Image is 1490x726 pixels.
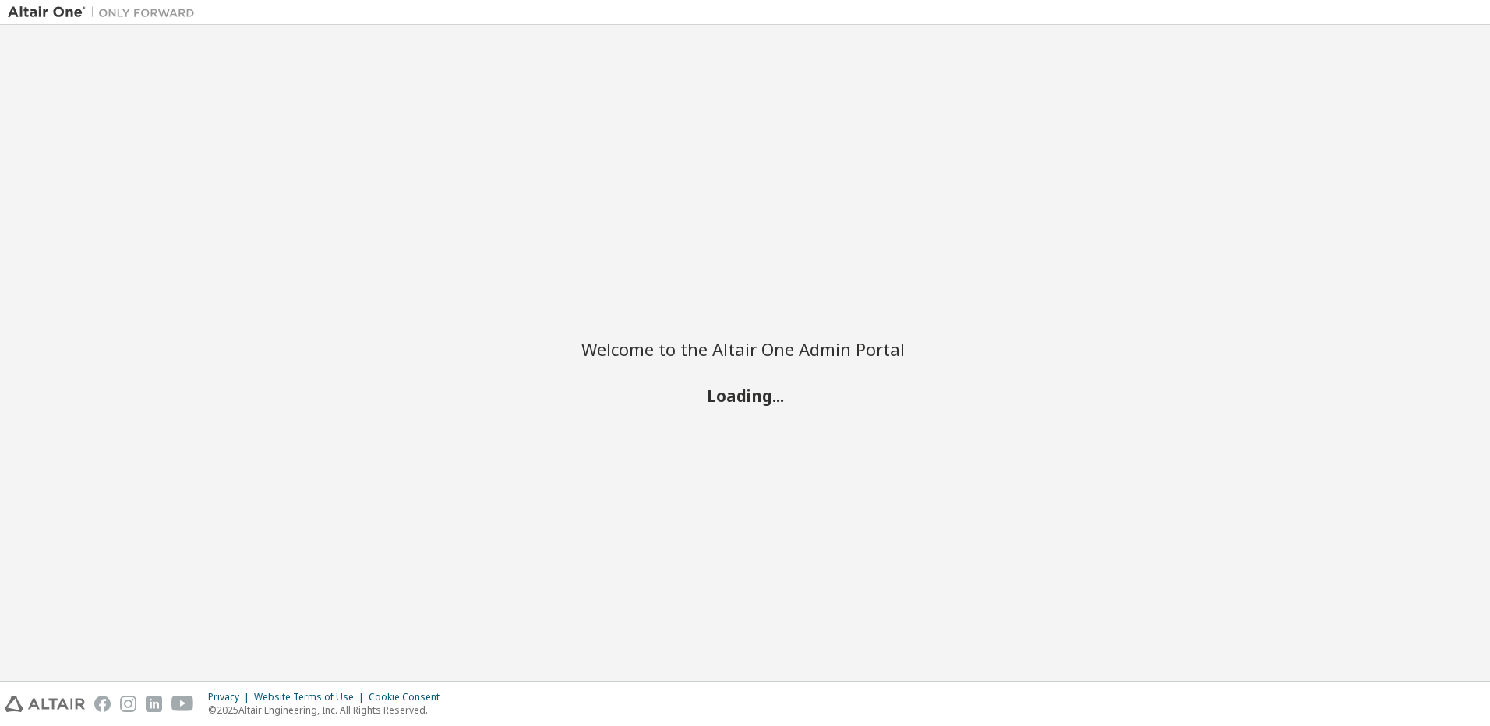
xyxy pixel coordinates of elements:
[208,691,254,703] div: Privacy
[581,338,909,360] h2: Welcome to the Altair One Admin Portal
[146,696,162,712] img: linkedin.svg
[5,696,85,712] img: altair_logo.svg
[254,691,369,703] div: Website Terms of Use
[171,696,194,712] img: youtube.svg
[94,696,111,712] img: facebook.svg
[208,703,449,717] p: © 2025 Altair Engineering, Inc. All Rights Reserved.
[581,386,909,406] h2: Loading...
[120,696,136,712] img: instagram.svg
[8,5,203,20] img: Altair One
[369,691,449,703] div: Cookie Consent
